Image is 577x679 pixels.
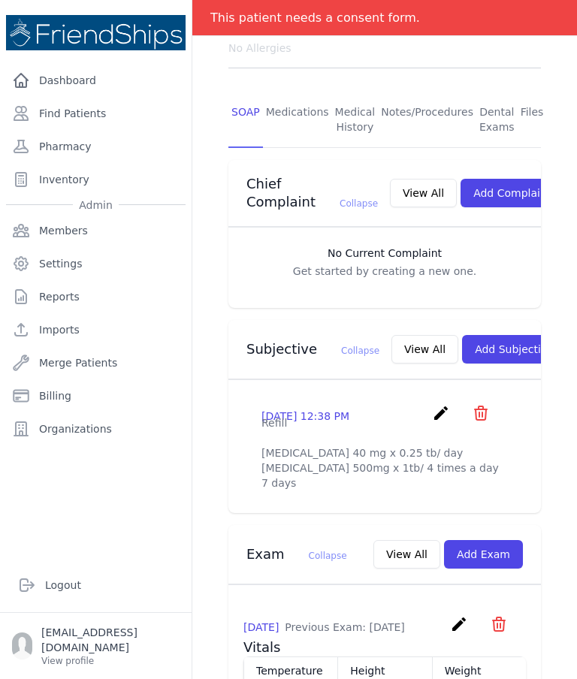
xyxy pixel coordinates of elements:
a: Medical History [332,92,379,148]
a: Files [518,92,547,148]
a: Inventory [6,164,186,195]
p: [DATE] 12:38 PM [261,409,349,424]
span: Admin [73,198,119,213]
dt: Temperature [256,663,325,678]
a: Logout [12,570,180,600]
h3: Exam [246,545,347,563]
span: Collapse [341,346,379,356]
a: create [450,622,472,636]
a: Dental Exams [476,92,518,148]
span: No Allergies [228,41,292,56]
button: Add Exam [444,540,523,569]
a: Pharmacy [6,131,186,161]
a: SOAP [228,92,263,148]
a: Dashboard [6,65,186,95]
h3: Subjective [246,340,379,358]
a: Reports [6,282,186,312]
button: View All [390,179,457,207]
a: Members [6,216,186,246]
img: Medical Missions EMR [6,15,186,50]
p: View profile [41,655,180,667]
a: Organizations [6,414,186,444]
a: [EMAIL_ADDRESS][DOMAIN_NAME] View profile [12,625,180,667]
a: create [432,411,454,425]
a: Merge Patients [6,348,186,378]
h3: No Current Complaint [243,246,526,261]
p: Get started by creating a new one. [243,264,526,279]
span: Collapse [340,198,378,209]
i: create [450,615,468,633]
span: Vitals [243,639,280,655]
a: Medications [263,92,332,148]
h3: Chief Complaint [246,175,378,211]
p: Refill [MEDICAL_DATA] 40 mg x 0.25 tb/ day [MEDICAL_DATA] 500mg x 1tb/ 4 times a day 7 days [261,415,508,490]
button: Add Complaint [461,179,563,207]
i: create [432,404,450,422]
dt: Height [350,663,419,678]
p: [DATE] [243,620,405,635]
span: Collapse [309,551,347,561]
a: Imports [6,315,186,345]
dt: Weight [445,663,514,678]
button: View All [391,335,458,364]
button: View All [373,540,440,569]
a: Notes/Procedures [378,92,476,148]
a: Find Patients [6,98,186,128]
span: Previous Exam: [DATE] [285,621,404,633]
a: Settings [6,249,186,279]
button: Add Subjective [462,335,566,364]
a: Billing [6,381,186,411]
nav: Tabs [228,92,541,148]
p: [EMAIL_ADDRESS][DOMAIN_NAME] [41,625,180,655]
